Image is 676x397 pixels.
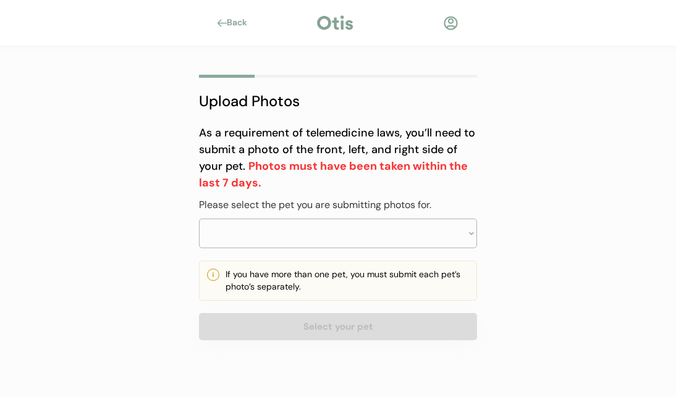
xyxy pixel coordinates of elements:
font: As a requirement of telemedicine laws, you’ll need to submit a photo of the front, left, and righ... [199,125,478,173]
div: Back [227,17,255,29]
strong: Photos must have been taken within the last 7 days. [199,159,470,190]
div: If you have more than one pet, you must submit each pet’s photo’s separately. [226,269,469,293]
button: Select your pet [199,313,477,340]
div: Please select the pet you are submitting photos for. [199,198,477,212]
div: Upload Photos [199,90,477,112]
